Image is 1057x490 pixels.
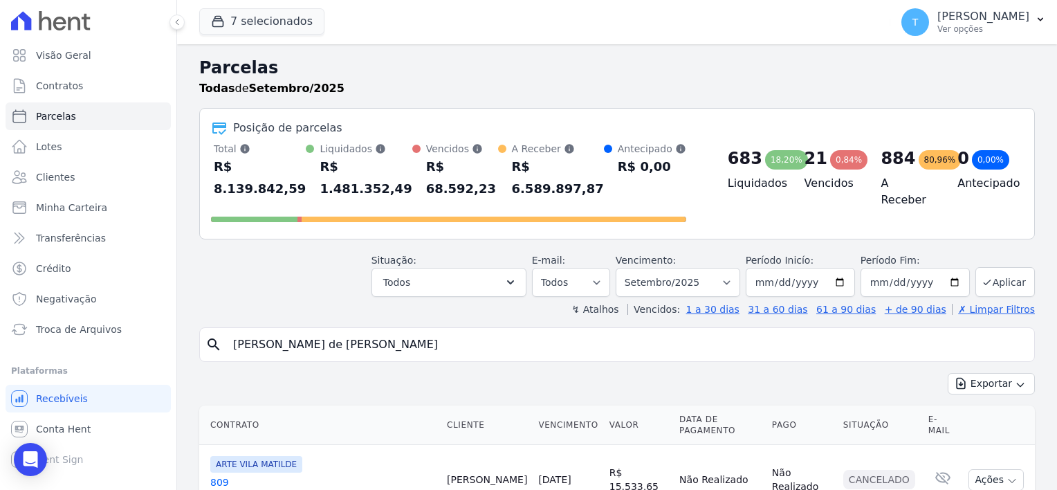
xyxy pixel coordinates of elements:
[861,253,970,268] label: Período Fim:
[6,42,171,69] a: Visão Geral
[627,304,680,315] label: Vencidos:
[6,194,171,221] a: Minha Carteira
[912,17,919,27] span: T
[766,406,838,445] th: Pago
[937,24,1029,35] p: Ver opções
[6,72,171,100] a: Contratos
[6,102,171,130] a: Parcelas
[249,82,344,95] strong: Setembro/2025
[233,120,342,136] div: Posição de parcelas
[728,147,762,170] div: 683
[199,8,324,35] button: 7 selecionados
[957,175,1012,192] h4: Antecipado
[686,304,739,315] a: 1 a 30 dias
[6,285,171,313] a: Negativação
[919,150,962,170] div: 80,96%
[952,304,1035,315] a: ✗ Limpar Filtros
[533,406,603,445] th: Vencimento
[571,304,618,315] label: ↯ Atalhos
[320,156,412,200] div: R$ 1.481.352,49
[748,304,807,315] a: 31 a 60 dias
[36,79,83,93] span: Contratos
[210,456,302,473] span: ARTE VILA MATILDE
[6,316,171,343] a: Troca de Arquivos
[36,140,62,154] span: Lotes
[225,331,1029,359] input: Buscar por nome do lote ou do cliente
[199,82,235,95] strong: Todas
[199,406,441,445] th: Contrato
[6,255,171,282] a: Crédito
[383,274,410,291] span: Todos
[371,255,416,266] label: Situação:
[937,10,1029,24] p: [PERSON_NAME]
[441,406,533,445] th: Cliente
[881,147,915,170] div: 884
[36,392,88,406] span: Recebíveis
[11,363,165,379] div: Plataformas
[36,323,122,336] span: Troca de Arquivos
[885,304,946,315] a: + de 90 dias
[975,267,1035,297] button: Aplicar
[426,156,498,200] div: R$ 68.592,23
[205,336,222,353] i: search
[532,255,566,266] label: E-mail:
[14,443,47,476] div: Open Intercom Messenger
[881,175,935,208] h4: A Receber
[728,175,782,192] h4: Liquidados
[923,406,964,445] th: E-mail
[890,3,1057,42] button: T [PERSON_NAME] Ver opções
[618,156,686,178] div: R$ 0,00
[805,175,859,192] h4: Vencidos
[805,147,827,170] div: 21
[36,109,76,123] span: Parcelas
[746,255,814,266] label: Período Inicío:
[36,201,107,215] span: Minha Carteira
[616,255,676,266] label: Vencimento:
[371,268,526,297] button: Todos
[36,262,71,275] span: Crédito
[199,55,1035,80] h2: Parcelas
[214,156,306,200] div: R$ 8.139.842,59
[36,170,75,184] span: Clientes
[320,142,412,156] div: Liquidados
[765,150,808,170] div: 18,20%
[948,373,1035,394] button: Exportar
[816,304,876,315] a: 61 a 90 dias
[538,474,571,485] a: [DATE]
[214,142,306,156] div: Total
[36,231,106,245] span: Transferências
[36,48,91,62] span: Visão Geral
[6,163,171,191] a: Clientes
[957,147,969,170] div: 0
[843,470,915,489] div: Cancelado
[830,150,867,170] div: 0,84%
[6,133,171,161] a: Lotes
[838,406,923,445] th: Situação
[36,292,97,306] span: Negativação
[674,406,766,445] th: Data de Pagamento
[512,142,604,156] div: A Receber
[36,422,91,436] span: Conta Hent
[426,142,498,156] div: Vencidos
[6,224,171,252] a: Transferências
[604,406,674,445] th: Valor
[972,150,1009,170] div: 0,00%
[6,385,171,412] a: Recebíveis
[199,80,344,97] p: de
[512,156,604,200] div: R$ 6.589.897,87
[618,142,686,156] div: Antecipado
[6,415,171,443] a: Conta Hent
